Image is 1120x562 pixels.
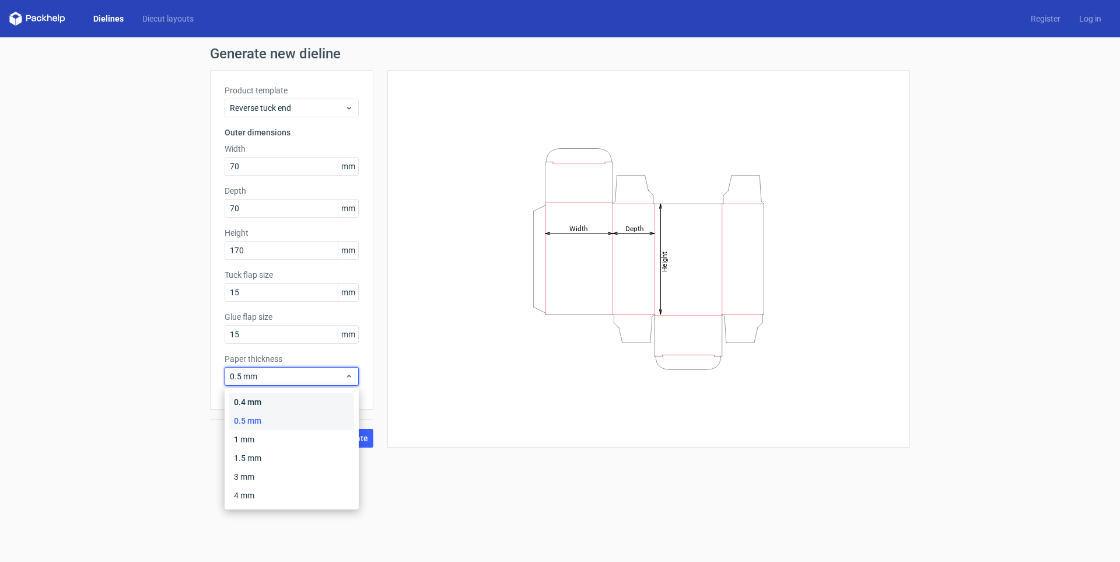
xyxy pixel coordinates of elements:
[625,224,644,232] tspan: Depth
[225,227,359,239] label: Height
[133,13,203,25] a: Diecut layouts
[225,143,359,155] label: Width
[569,224,588,232] tspan: Width
[338,284,358,301] span: mm
[225,269,359,281] label: Tuck flap size
[338,242,358,259] span: mm
[229,486,354,505] div: 4 mm
[338,158,358,175] span: mm
[660,251,668,271] tspan: Height
[84,13,133,25] a: Dielines
[229,467,354,486] div: 3 mm
[225,185,359,197] label: Depth
[229,449,354,467] div: 1.5 mm
[225,311,359,323] label: Glue flap size
[225,353,359,365] label: Paper thickness
[229,393,354,411] div: 0.4 mm
[230,102,345,114] span: Reverse tuck end
[1021,13,1070,25] a: Register
[225,85,359,96] label: Product template
[229,430,354,449] div: 1 mm
[225,127,359,138] h3: Outer dimensions
[229,411,354,430] div: 0.5 mm
[1070,13,1111,25] a: Log in
[338,326,358,343] span: mm
[338,200,358,217] span: mm
[230,371,345,382] span: 0.5 mm
[210,47,910,61] h1: Generate new dieline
